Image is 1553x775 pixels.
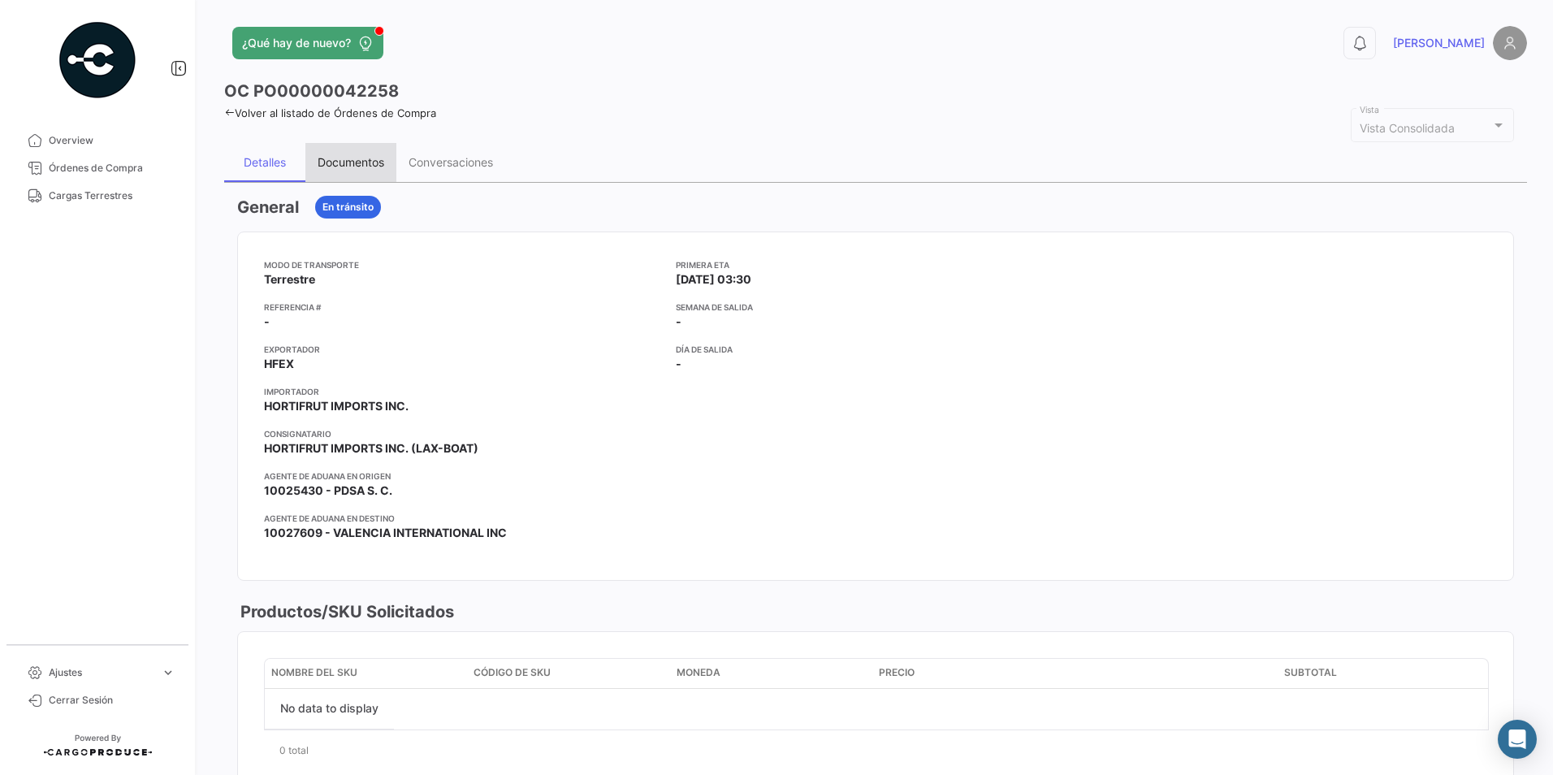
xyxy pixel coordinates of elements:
h3: Productos/SKU Solicitados [237,600,454,623]
app-card-info-title: Día de Salida [676,343,1075,356]
app-card-info-title: Modo de Transporte [264,258,663,271]
span: HORTIFRUT IMPORTS INC. [264,398,409,414]
div: Conversaciones [409,155,493,169]
span: Código de SKU [474,665,551,680]
h3: General [237,196,299,219]
app-card-info-title: Importador [264,385,663,398]
span: ¿Qué hay de nuevo? [242,35,351,51]
app-card-info-title: Primera ETA [676,258,1075,271]
app-card-info-title: Consignatario [264,427,663,440]
img: powered-by.png [57,19,138,101]
datatable-header-cell: Nombre del SKU [265,659,467,688]
span: - [264,314,270,330]
app-card-info-title: Referencia # [264,301,663,314]
mat-select-trigger: Vista Consolidada [1360,121,1455,135]
div: Detalles [244,155,286,169]
span: Nombre del SKU [271,665,357,680]
span: Precio [879,665,915,680]
img: placeholder-user.png [1493,26,1527,60]
span: Overview [49,133,175,148]
span: Subtotal [1284,665,1337,680]
datatable-header-cell: Moneda [670,659,872,688]
span: HORTIFRUT IMPORTS INC. (LAX-BOAT) [264,440,478,457]
button: ¿Qué hay de nuevo? [232,27,383,59]
span: expand_more [161,665,175,680]
datatable-header-cell: Código de SKU [467,659,669,688]
a: Overview [13,127,182,154]
span: - [676,356,681,372]
div: Documentos [318,155,384,169]
span: - [676,314,681,330]
span: Cargas Terrestres [49,188,175,203]
h3: OC PO00000042258 [224,80,399,102]
div: No data to display [265,689,394,730]
span: [DATE] 03:30 [676,271,751,288]
span: Órdenes de Compra [49,161,175,175]
app-card-info-title: Semana de Salida [676,301,1075,314]
app-card-info-title: Agente de Aduana en Origen [264,470,663,483]
span: Ajustes [49,665,154,680]
span: Moneda [677,665,720,680]
span: Terrestre [264,271,315,288]
a: Volver al listado de Órdenes de Compra [224,106,436,119]
span: En tránsito [322,200,374,214]
app-card-info-title: Exportador [264,343,663,356]
div: 0 total [264,730,1487,771]
span: Cerrar Sesión [49,693,175,708]
span: 10025430 - PDSA S. C. [264,483,392,499]
a: Cargas Terrestres [13,182,182,210]
span: 10027609 - VALENCIA INTERNATIONAL INC [264,525,507,541]
span: [PERSON_NAME] [1393,35,1485,51]
div: Abrir Intercom Messenger [1498,720,1537,759]
span: HFEX [264,356,294,372]
app-card-info-title: Agente de Aduana en Destino [264,512,663,525]
a: Órdenes de Compra [13,154,182,182]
